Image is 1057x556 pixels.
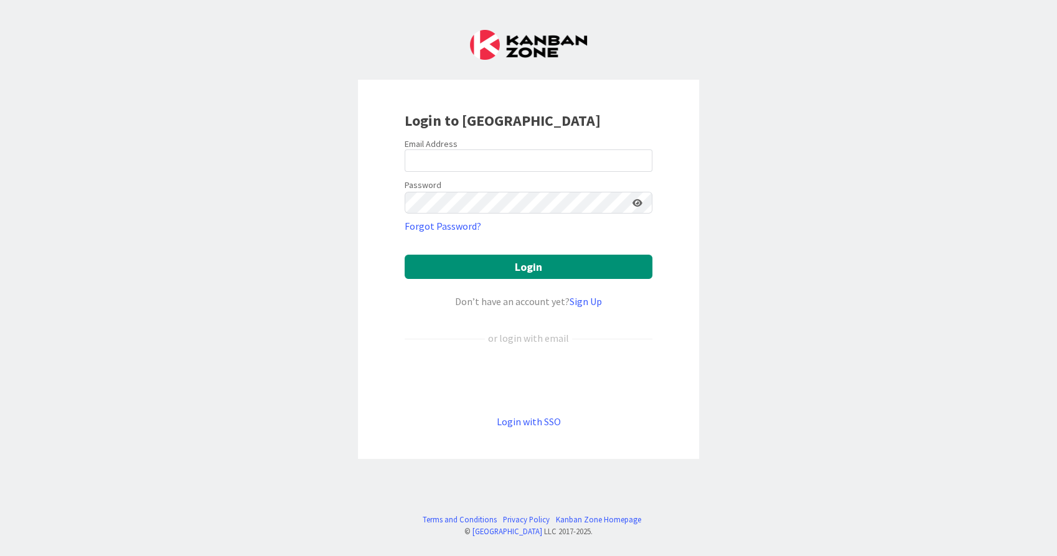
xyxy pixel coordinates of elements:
a: Forgot Password? [405,219,481,233]
img: Kanban Zone [470,30,587,60]
iframe: Sign in with Google Button [398,366,659,393]
a: Terms and Conditions [423,514,497,525]
b: Login to [GEOGRAPHIC_DATA] [405,111,601,130]
div: © LLC 2017- 2025 . [416,525,641,537]
a: Sign Up [570,295,602,308]
button: Login [405,255,652,279]
a: Kanban Zone Homepage [556,514,641,525]
div: or login with email [485,331,572,346]
a: [GEOGRAPHIC_DATA] [472,526,542,536]
a: Privacy Policy [503,514,550,525]
a: Login with SSO [497,415,561,428]
keeper-lock: Open Keeper Popup [631,153,646,168]
label: Email Address [405,138,458,149]
div: Don’t have an account yet? [405,294,652,309]
label: Password [405,179,441,192]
